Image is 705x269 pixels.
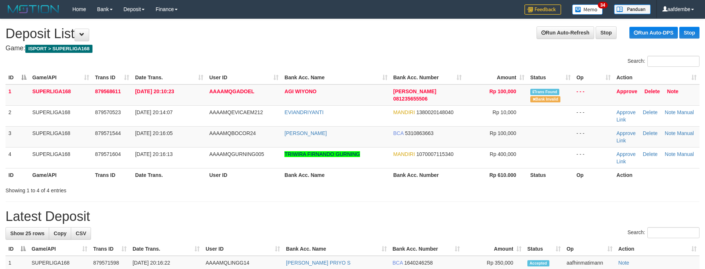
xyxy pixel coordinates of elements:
td: - - - [574,126,614,147]
th: Action: activate to sort column ascending [614,71,699,84]
th: Bank Acc. Name: activate to sort column ascending [283,242,389,256]
span: 879571604 [95,151,121,157]
th: Game/API: activate to sort column ascending [29,71,92,84]
a: AGI WIYONO [284,88,316,94]
a: [PERSON_NAME] PRIYO S [286,260,350,266]
td: - - - [574,105,614,126]
div: Showing 1 to 4 of 4 entries [6,184,288,194]
th: Status [527,168,574,182]
a: Stop [679,27,699,39]
span: [DATE] 20:10:23 [135,88,174,94]
th: Trans ID: activate to sort column ascending [90,242,130,256]
span: CSV [76,230,86,236]
th: Game/API [29,168,92,182]
img: Feedback.jpg [524,4,561,15]
h1: Latest Deposit [6,209,699,224]
span: 879570523 [95,109,121,115]
input: Search: [647,56,699,67]
td: SUPERLIGA168 [29,105,92,126]
th: Game/API: activate to sort column ascending [29,242,90,256]
a: Delete [643,109,657,115]
span: ISPORT > SUPERLIGA168 [25,45,92,53]
span: Copy 1070007115340 to clipboard [417,151,454,157]
th: Trans ID: activate to sort column ascending [92,71,132,84]
th: Rp 610.000 [465,168,527,182]
span: AAAAMQEVICAEM212 [209,109,263,115]
th: Amount: activate to sort column ascending [465,71,527,84]
th: Bank Acc. Number: activate to sort column ascending [390,71,465,84]
th: ID: activate to sort column descending [6,71,29,84]
th: Date Trans. [132,168,206,182]
td: 3 [6,126,29,147]
span: Copy [54,230,66,236]
a: Note [665,130,676,136]
span: AAAAMQBOCOR24 [209,130,256,136]
a: EVIANDRIYANTI [284,109,323,115]
th: Date Trans.: activate to sort column ascending [132,71,206,84]
a: Note [665,151,676,157]
th: Bank Acc. Number [390,168,465,182]
span: Copy 081235655506 to clipboard [393,96,428,102]
span: [DATE] 20:16:13 [135,151,172,157]
a: Run Auto-Refresh [537,26,594,39]
span: Similar transaction found [530,89,560,95]
a: Manual Link [617,109,694,123]
span: Rp 10,000 [493,109,516,115]
a: Note [667,88,679,94]
a: Stop [596,26,617,39]
span: MANDIRI [393,109,415,115]
th: Op: activate to sort column ascending [564,242,615,256]
a: TRIWIRA FIRNANDO GURNING [284,151,360,157]
td: 4 [6,147,29,168]
a: Delete [643,151,657,157]
th: Action: activate to sort column ascending [615,242,699,256]
th: Op [574,168,614,182]
td: SUPERLIGA168 [29,147,92,168]
span: BCA [393,260,403,266]
th: User ID: activate to sort column ascending [203,242,283,256]
a: Run Auto-DPS [629,27,678,39]
span: BCA [393,130,404,136]
span: Rp 400,000 [490,151,516,157]
img: MOTION_logo.png [6,4,61,15]
span: Copy 5310863663 to clipboard [405,130,433,136]
a: Manual Link [617,151,694,164]
th: User ID [206,168,281,182]
span: MANDIRI [393,151,415,157]
span: Rp 100,000 [490,88,516,94]
span: [DATE] 20:16:05 [135,130,172,136]
td: SUPERLIGA168 [29,84,92,106]
a: CSV [71,227,91,240]
a: Manual Link [617,130,694,143]
label: Search: [628,56,699,67]
th: Status: activate to sort column ascending [527,71,574,84]
h1: Deposit List [6,26,699,41]
th: Trans ID [92,168,132,182]
img: panduan.png [614,4,651,14]
th: User ID: activate to sort column ascending [206,71,281,84]
th: Amount: activate to sort column ascending [463,242,524,256]
th: ID [6,168,29,182]
span: Copy 1640246258 to clipboard [404,260,433,266]
a: Delete [643,130,657,136]
span: AAAAMQGURNING005 [209,151,264,157]
a: [PERSON_NAME] [284,130,327,136]
span: 34 [598,2,608,8]
label: Search: [628,227,699,238]
td: - - - [574,147,614,168]
th: ID: activate to sort column descending [6,242,29,256]
a: Note [665,109,676,115]
th: Status: activate to sort column ascending [524,242,564,256]
td: SUPERLIGA168 [29,126,92,147]
th: Action [614,168,699,182]
th: Bank Acc. Number: activate to sort column ascending [390,242,463,256]
th: Op: activate to sort column ascending [574,71,614,84]
td: 2 [6,105,29,126]
h4: Game: [6,45,699,52]
a: Delete [644,88,660,94]
input: Search: [647,227,699,238]
span: AAAAMQGADOEL [209,88,254,94]
span: Accepted [527,260,549,266]
th: Bank Acc. Name: activate to sort column ascending [281,71,390,84]
span: 879568611 [95,88,121,94]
